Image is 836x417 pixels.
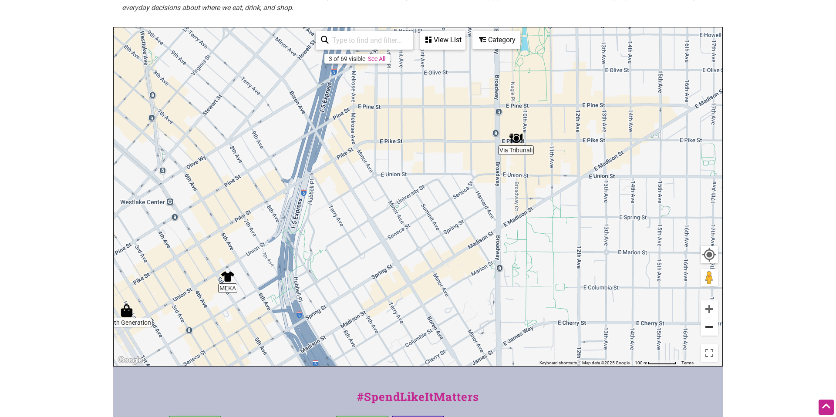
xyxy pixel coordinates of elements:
[120,304,133,317] div: Eighth Generation
[582,360,630,365] span: Map data ©2025 Google
[632,360,679,366] button: Map Scale: 100 m per 62 pixels
[701,269,718,286] button: Drag Pegman onto the map to open Street View
[116,355,145,366] a: Open this area in Google Maps (opens a new window)
[473,32,519,48] div: Category
[701,344,718,362] button: Toggle fullscreen view
[635,360,647,365] span: 100 m
[701,246,718,263] button: Your Location
[509,132,522,145] div: Via Tribunali
[116,355,145,366] img: Google
[681,360,694,365] a: Terms
[329,55,365,62] div: 3 of 69 visible
[221,270,234,283] div: MEKA
[421,32,465,48] div: View List
[539,360,577,366] button: Keyboard shortcuts
[472,31,520,49] div: Filter by category
[701,318,718,336] button: Zoom out
[701,300,718,318] button: Zoom in
[368,55,385,62] a: See All
[329,32,408,49] input: Type to find and filter...
[316,31,413,50] div: Type to search and filter
[420,31,465,50] div: See a list of the visible businesses
[113,388,723,414] div: #SpendLikeItMatters
[819,400,834,415] div: Scroll Back to Top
